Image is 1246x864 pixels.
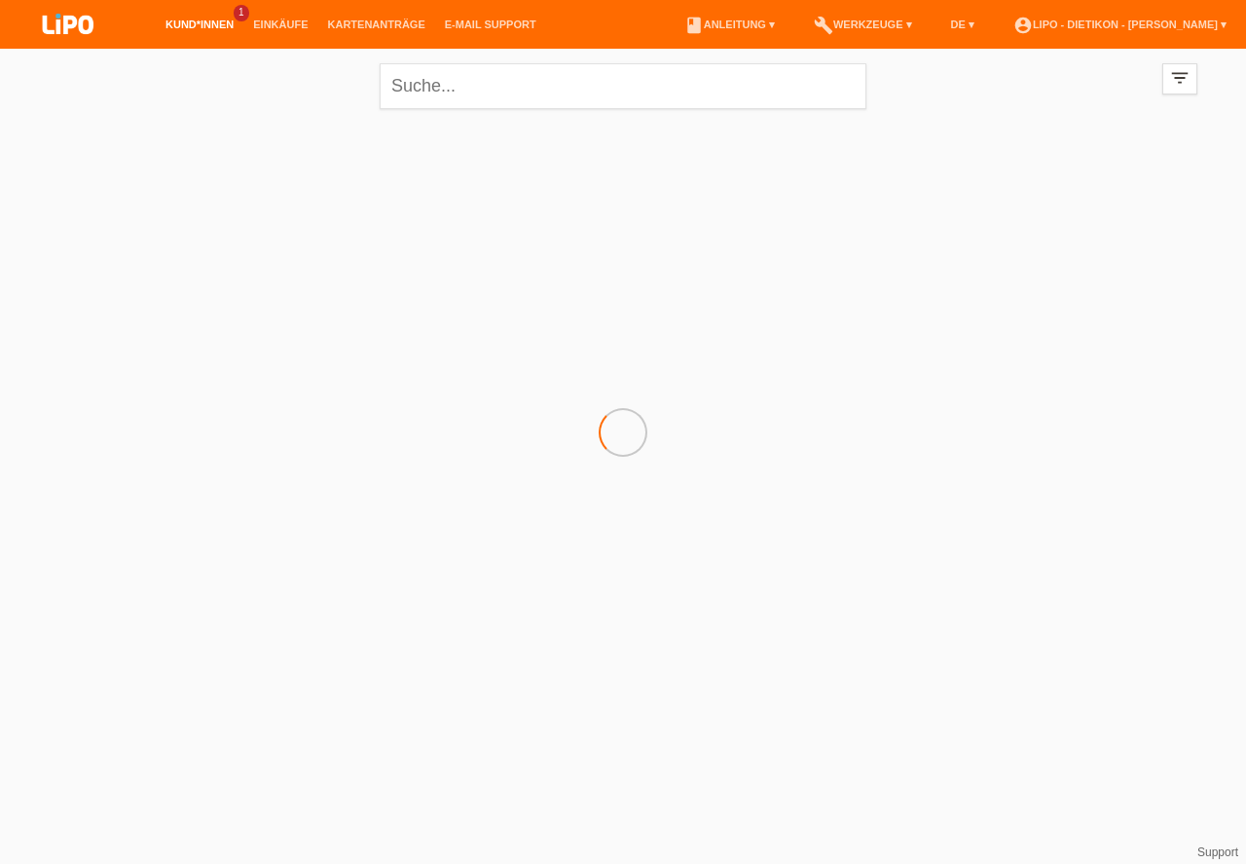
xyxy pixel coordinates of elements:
[318,19,435,30] a: Kartenanträge
[243,19,317,30] a: Einkäufe
[19,40,117,55] a: LIPO pay
[1197,845,1238,859] a: Support
[804,19,922,30] a: buildWerkzeuge ▾
[814,16,833,35] i: build
[941,19,984,30] a: DE ▾
[684,16,704,35] i: book
[1004,19,1236,30] a: account_circleLIPO - Dietikon - [PERSON_NAME] ▾
[1013,16,1033,35] i: account_circle
[234,5,249,21] span: 1
[380,63,866,109] input: Suche...
[156,19,243,30] a: Kund*innen
[1169,67,1191,89] i: filter_list
[435,19,546,30] a: E-Mail Support
[675,19,785,30] a: bookAnleitung ▾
